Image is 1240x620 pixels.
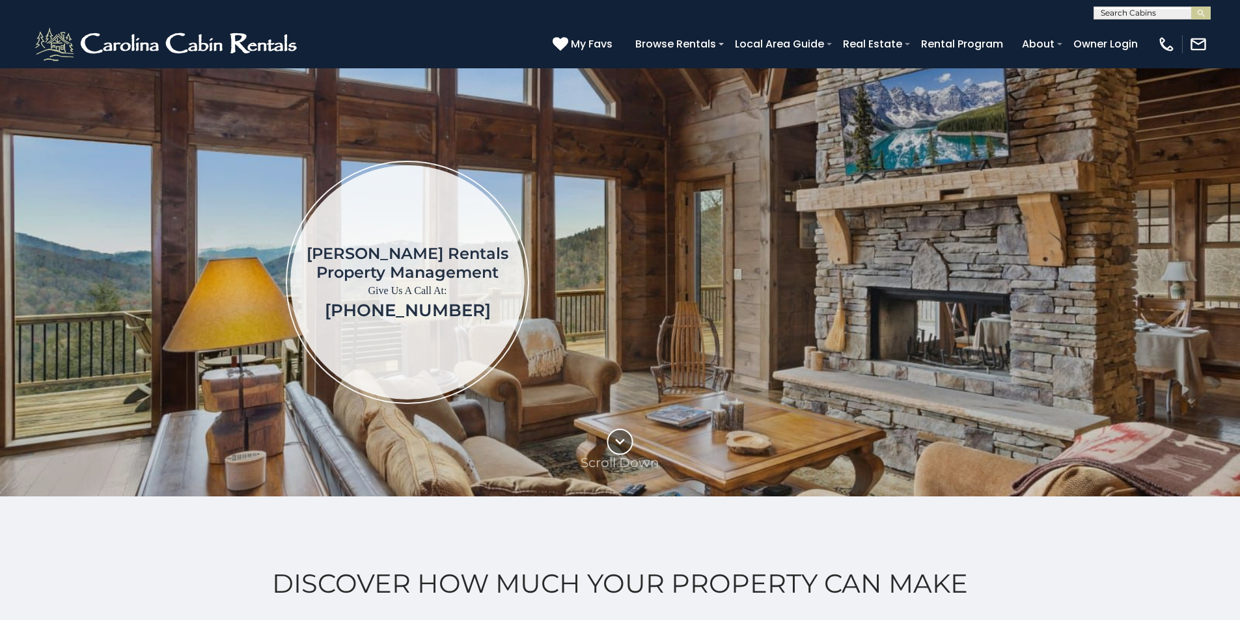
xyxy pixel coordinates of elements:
a: Local Area Guide [728,33,831,55]
h1: [PERSON_NAME] Rentals Property Management [307,244,508,282]
img: mail-regular-white.png [1189,35,1207,53]
a: Rental Program [915,33,1010,55]
p: Scroll Down [581,455,659,470]
img: phone-regular-white.png [1157,35,1176,53]
a: Owner Login [1067,33,1144,55]
a: [PHONE_NUMBER] [325,300,491,321]
a: Real Estate [836,33,909,55]
iframe: New Contact Form [739,107,1164,457]
a: My Favs [553,36,616,53]
p: Give Us A Call At: [307,282,508,300]
a: About [1015,33,1061,55]
span: My Favs [571,36,613,52]
img: White-1-2.png [33,25,303,64]
a: Browse Rentals [629,33,723,55]
h2: Discover How Much Your Property Can Make [33,569,1207,599]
